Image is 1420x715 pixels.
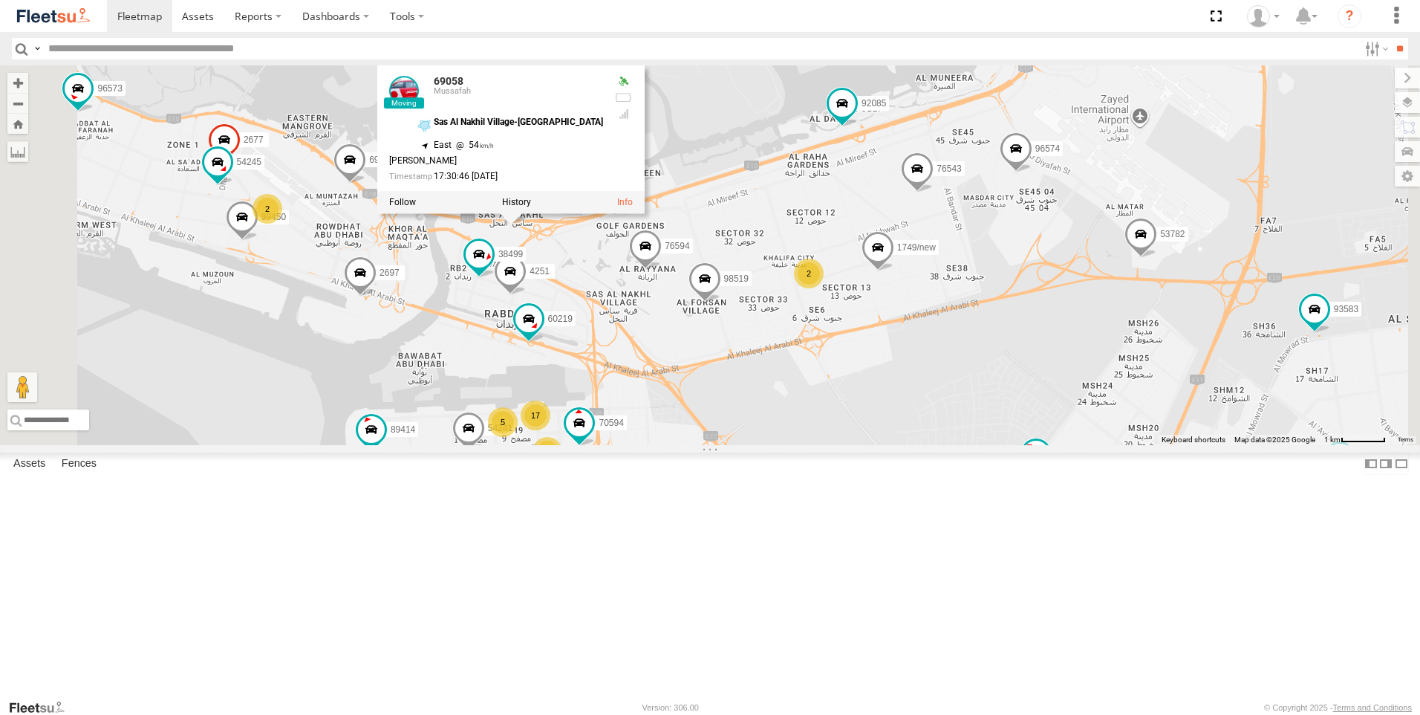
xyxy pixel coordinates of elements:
[1333,703,1412,712] a: Terms and Conditions
[937,163,961,173] span: 76543
[548,313,573,323] span: 60219
[452,140,494,150] span: 54
[1242,5,1285,27] div: Mohamed Ashif
[1378,453,1393,474] label: Dock Summary Table to the Right
[7,73,28,93] button: Zoom in
[389,156,603,166] div: [PERSON_NAME]
[488,407,518,437] div: 5
[599,418,623,428] span: 70594
[389,172,603,181] div: Date/time of location update
[369,155,394,165] span: 69042
[389,76,419,106] a: View Asset Details
[724,274,749,284] span: 98519
[1338,4,1361,28] i: ?
[521,401,550,430] div: 17
[389,197,416,207] label: Realtime tracking of Asset
[244,134,264,144] span: 2677
[615,76,633,88] div: Valid GPS Fix
[1160,228,1185,239] span: 53782
[434,87,603,96] div: Mussafah
[1394,453,1409,474] label: Hide Summary Table
[1359,38,1391,59] label: Search Filter Options
[1035,143,1060,153] span: 96574
[434,75,463,87] a: 69058
[97,82,122,93] span: 96573
[253,194,282,224] div: 2
[6,453,53,474] label: Assets
[391,424,415,435] span: 89414
[7,114,28,134] button: Zoom Home
[794,259,824,288] div: 2
[1264,703,1412,712] div: © Copyright 2025 -
[7,372,37,402] button: Drag Pegman onto the map to open Street View
[615,91,633,103] div: No battery health information received from this device.
[530,266,550,276] span: 4251
[15,6,92,26] img: fleetsu-logo-horizontal.svg
[434,140,452,150] span: East
[1162,435,1225,445] button: Keyboard shortcuts
[1234,436,1315,444] span: Map data ©2025 Google
[897,242,936,252] span: 1749/new
[1320,435,1390,445] button: Map Scale: 1 km per 57 pixels
[1395,166,1420,187] label: Map Settings
[498,249,523,259] span: 38499
[502,197,531,207] label: View Asset History
[1334,304,1358,314] span: 93583
[1324,436,1341,444] span: 1 km
[54,453,104,474] label: Fences
[665,241,689,251] span: 76594
[532,437,562,467] div: 2
[434,117,603,127] div: Sas Al Nakhil Village-[GEOGRAPHIC_DATA]
[7,93,28,114] button: Zoom out
[237,157,261,167] span: 54245
[862,97,886,108] span: 92085
[1398,437,1413,443] a: Terms (opens in new tab)
[617,197,633,207] a: View Asset Details
[7,141,28,162] label: Measure
[8,700,76,715] a: Visit our Website
[615,108,633,120] div: GSM Signal = 4
[1364,453,1378,474] label: Dock Summary Table to the Left
[380,268,400,278] span: 2697
[642,703,699,712] div: Version: 306.00
[31,38,43,59] label: Search Query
